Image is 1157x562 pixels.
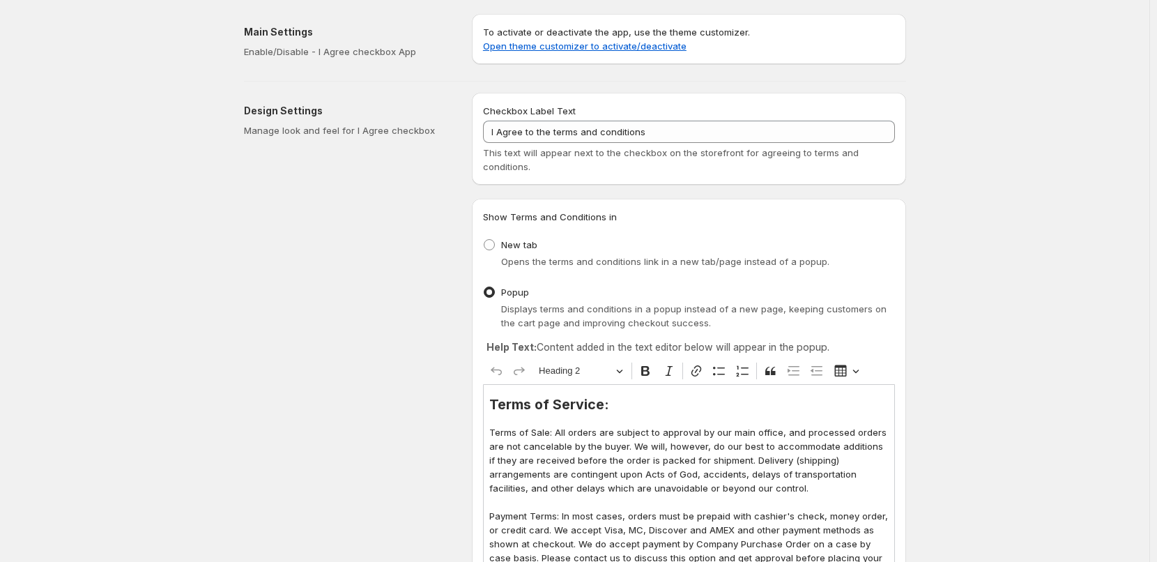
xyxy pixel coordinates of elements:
[483,211,617,222] span: Show Terms and Conditions in
[489,425,889,495] p: Terms of Sale: All orders are subject to approval by our main office, and processed orders are no...
[244,45,450,59] p: Enable/Disable - I Agree checkbox App
[532,360,629,382] button: Heading 2, Heading
[483,25,895,53] p: To activate or deactivate the app, use the theme customizer.
[486,341,537,353] strong: Help Text:
[501,239,537,250] span: New tab
[486,340,891,354] p: Content added in the text editor below will appear in the popup.
[501,256,829,267] span: Opens the terms and conditions link in a new tab/page instead of a popup.
[483,40,687,52] a: Open theme customizer to activate/deactivate
[483,147,859,172] span: This text will appear next to the checkbox on the storefront for agreeing to terms and conditions.
[483,358,895,384] div: Editor toolbar
[244,25,450,39] h2: Main Settings
[539,363,611,379] span: Heading 2
[501,303,887,328] span: Displays terms and conditions in a popup instead of a new page, keeping customers on the cart pag...
[244,104,450,118] h2: Design Settings
[489,397,889,411] h2: Terms of Service:
[244,123,450,137] p: Manage look and feel for I Agree checkbox
[501,287,529,298] span: Popup
[483,105,576,116] span: Checkbox Label Text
